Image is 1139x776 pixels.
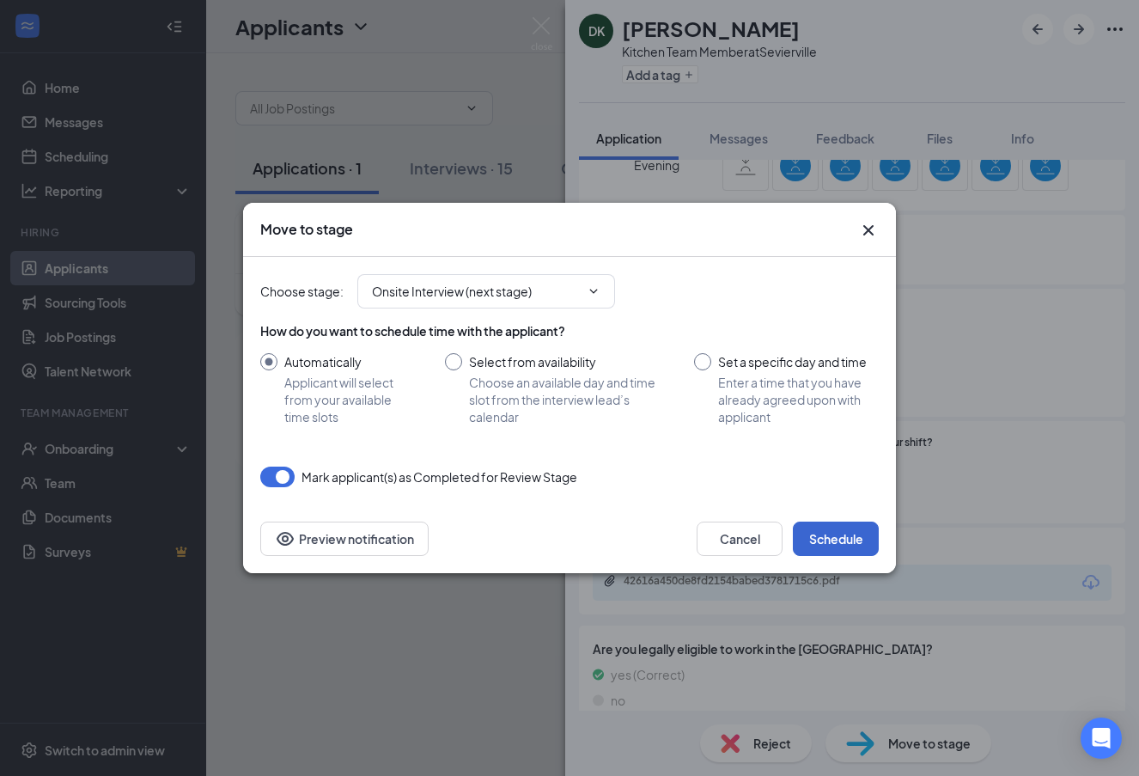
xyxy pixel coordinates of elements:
div: How do you want to schedule time with the applicant? [260,322,879,339]
button: Cancel [697,522,783,556]
button: Schedule [793,522,879,556]
svg: ChevronDown [587,284,600,298]
svg: Eye [275,529,295,549]
svg: Cross [858,220,879,241]
h3: Move to stage [260,220,353,239]
button: Preview notificationEye [260,522,429,556]
span: Mark applicant(s) as Completed for Review Stage [301,467,577,487]
div: Open Intercom Messenger [1081,718,1122,759]
span: Choose stage : [260,282,344,301]
button: Close [858,220,879,241]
